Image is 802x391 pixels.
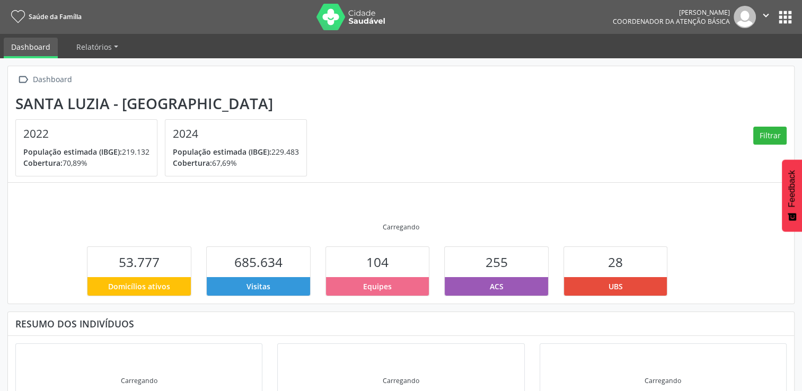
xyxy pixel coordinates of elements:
[23,157,149,168] p: 70,89%
[753,127,787,145] button: Filtrar
[4,38,58,58] a: Dashboard
[23,147,122,157] span: População estimada (IBGE):
[119,253,160,271] span: 53.777
[246,281,270,292] span: Visitas
[15,72,74,87] a:  Dashboard
[608,253,623,271] span: 28
[609,281,623,292] span: UBS
[76,42,112,52] span: Relatórios
[173,157,299,168] p: 67,69%
[787,170,797,207] span: Feedback
[234,253,283,271] span: 685.634
[383,376,419,385] div: Carregando
[15,72,31,87] i: 
[613,17,730,26] span: Coordenador da Atenção Básica
[366,253,389,271] span: 104
[173,127,299,140] h4: 2024
[23,127,149,140] h4: 2022
[776,8,795,26] button: apps
[645,376,681,385] div: Carregando
[489,281,503,292] span: ACS
[23,158,63,168] span: Cobertura:
[173,146,299,157] p: 229.483
[760,10,772,21] i: 
[23,146,149,157] p: 219.132
[121,376,157,385] div: Carregando
[734,6,756,28] img: img
[485,253,507,271] span: 255
[108,281,170,292] span: Domicílios ativos
[173,158,212,168] span: Cobertura:
[613,8,730,17] div: [PERSON_NAME]
[782,159,802,232] button: Feedback - Mostrar pesquisa
[173,147,271,157] span: População estimada (IBGE):
[363,281,392,292] span: Equipes
[383,223,419,232] div: Carregando
[7,8,82,25] a: Saúde da Família
[29,12,82,21] span: Saúde da Família
[15,95,314,112] div: Santa Luzia - [GEOGRAPHIC_DATA]
[756,6,776,28] button: 
[69,38,126,56] a: Relatórios
[15,318,787,330] div: Resumo dos indivíduos
[31,72,74,87] div: Dashboard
